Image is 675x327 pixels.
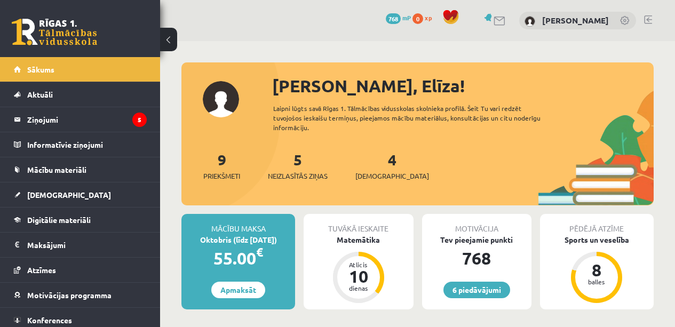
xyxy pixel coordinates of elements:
[268,150,328,181] a: 5Neizlasītās ziņas
[386,13,411,22] a: 768 mP
[203,150,240,181] a: 9Priekšmeti
[273,103,557,132] div: Laipni lūgts savā Rīgas 1. Tālmācības vidusskolas skolnieka profilā. Šeit Tu vari redzēt tuvojošo...
[412,13,423,24] span: 0
[27,290,112,300] span: Motivācijas programma
[14,132,147,157] a: Informatīvie ziņojumi
[540,214,654,234] div: Pēdējā atzīme
[27,90,53,99] span: Aktuāli
[425,13,432,22] span: xp
[27,265,56,275] span: Atzīmes
[272,73,654,99] div: [PERSON_NAME], Elīza!
[181,234,295,245] div: Oktobris (līdz [DATE])
[540,234,654,305] a: Sports un veselība 8 balles
[14,82,147,107] a: Aktuāli
[422,234,531,245] div: Tev pieejamie punkti
[14,57,147,82] a: Sākums
[343,285,375,291] div: dienas
[181,214,295,234] div: Mācību maksa
[355,171,429,181] span: [DEMOGRAPHIC_DATA]
[412,13,437,22] a: 0 xp
[422,214,531,234] div: Motivācija
[304,234,413,245] div: Matemātika
[14,107,147,132] a: Ziņojumi5
[256,244,263,260] span: €
[27,315,72,325] span: Konferences
[203,171,240,181] span: Priekšmeti
[27,215,91,225] span: Digitālie materiāli
[27,132,147,157] legend: Informatīvie ziņojumi
[27,233,147,257] legend: Maksājumi
[27,65,54,74] span: Sākums
[304,214,413,234] div: Tuvākā ieskaite
[443,282,510,298] a: 6 piedāvājumi
[581,261,613,278] div: 8
[402,13,411,22] span: mP
[304,234,413,305] a: Matemātika Atlicis 10 dienas
[14,283,147,307] a: Motivācijas programma
[525,16,535,27] img: Elīza Martinsone
[581,278,613,285] div: balles
[14,182,147,207] a: [DEMOGRAPHIC_DATA]
[422,245,531,271] div: 768
[14,208,147,232] a: Digitālie materiāli
[211,282,265,298] a: Apmaksāt
[27,190,111,200] span: [DEMOGRAPHIC_DATA]
[12,19,97,45] a: Rīgas 1. Tālmācības vidusskola
[14,258,147,282] a: Atzīmes
[540,234,654,245] div: Sports un veselība
[268,171,328,181] span: Neizlasītās ziņas
[14,233,147,257] a: Maksājumi
[542,15,609,26] a: [PERSON_NAME]
[343,261,375,268] div: Atlicis
[27,107,147,132] legend: Ziņojumi
[132,113,147,127] i: 5
[27,165,86,174] span: Mācību materiāli
[14,157,147,182] a: Mācību materiāli
[343,268,375,285] div: 10
[386,13,401,24] span: 768
[355,150,429,181] a: 4[DEMOGRAPHIC_DATA]
[181,245,295,271] div: 55.00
